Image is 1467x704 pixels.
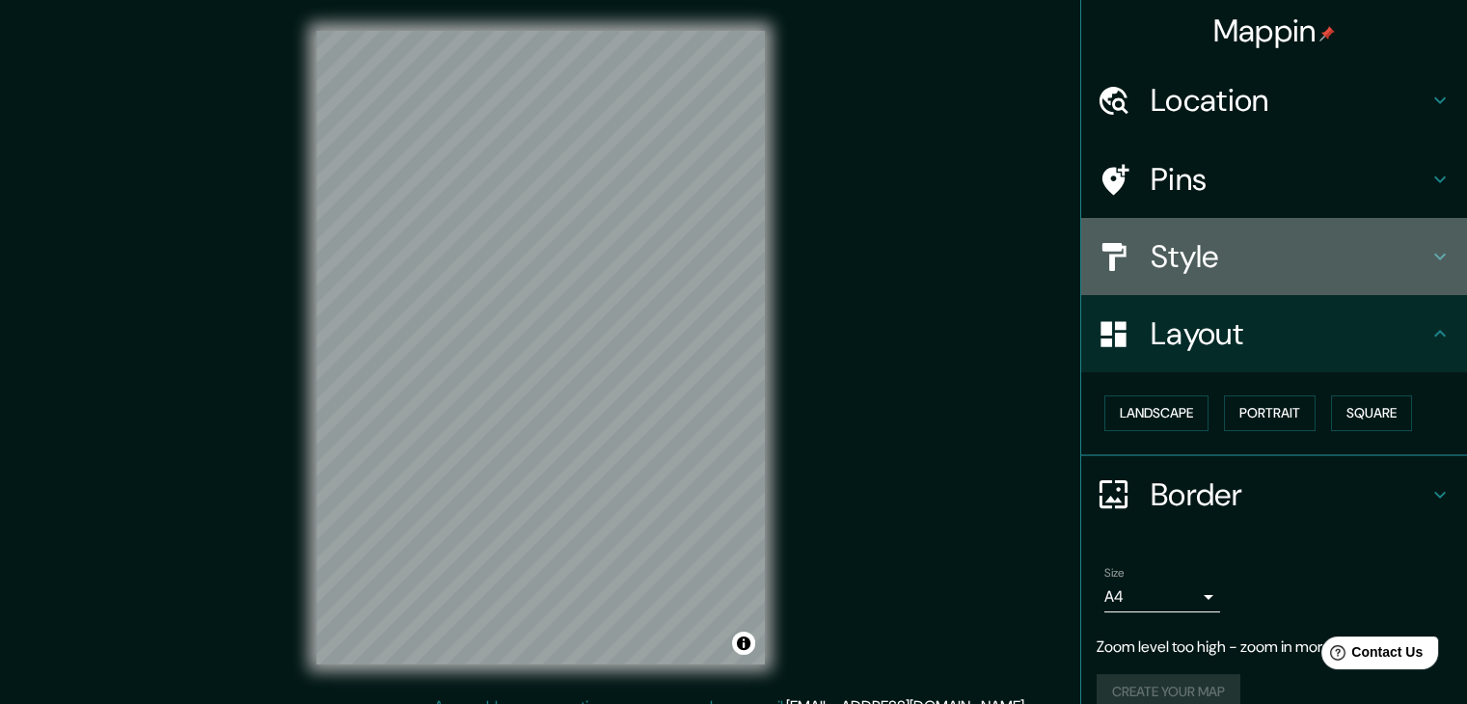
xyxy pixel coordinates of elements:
div: Layout [1081,295,1467,372]
h4: Mappin [1213,12,1336,50]
div: A4 [1104,582,1220,612]
h4: Border [1151,475,1428,514]
button: Square [1331,395,1412,431]
div: Style [1081,218,1467,295]
div: Border [1081,456,1467,533]
button: Landscape [1104,395,1209,431]
div: Pins [1081,141,1467,218]
h4: Location [1151,81,1428,120]
h4: Layout [1151,314,1428,353]
h4: Pins [1151,160,1428,199]
button: Portrait [1224,395,1316,431]
div: Location [1081,62,1467,139]
p: Zoom level too high - zoom in more [1097,636,1452,659]
img: pin-icon.png [1319,26,1335,41]
iframe: Help widget launcher [1295,629,1446,683]
label: Size [1104,564,1125,581]
canvas: Map [316,31,765,664]
h4: Style [1151,237,1428,276]
button: Toggle attribution [732,632,755,655]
